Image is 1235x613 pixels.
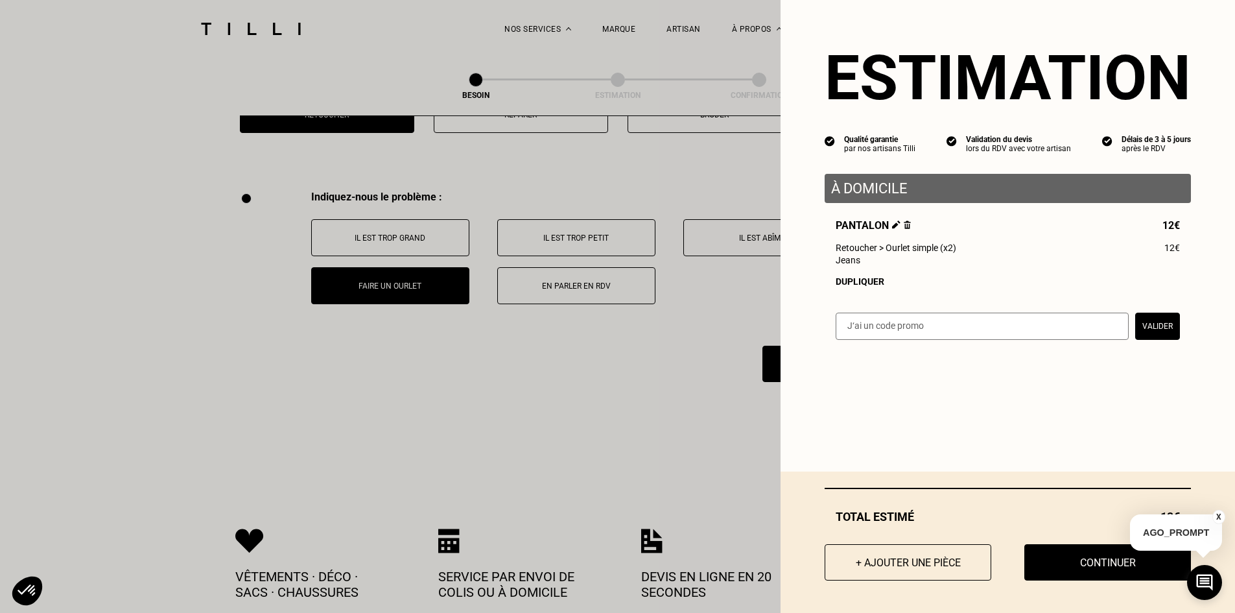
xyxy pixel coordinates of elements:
[947,135,957,147] img: icon list info
[966,135,1071,144] div: Validation du devis
[836,276,1180,287] div: Dupliquer
[892,221,900,229] img: Éditer
[966,144,1071,153] div: lors du RDV avec votre artisan
[1122,144,1191,153] div: après le RDV
[1135,313,1180,340] button: Valider
[836,243,956,253] span: Retoucher > Ourlet simple (x2)
[836,219,911,232] span: Pantalon
[1130,514,1222,551] p: AGO_PROMPT
[1102,135,1112,147] img: icon list info
[1164,243,1180,253] span: 12€
[825,544,991,581] button: + Ajouter une pièce
[1122,135,1191,144] div: Délais de 3 à 5 jours
[825,42,1191,114] section: Estimation
[825,510,1191,523] div: Total estimé
[1024,544,1191,581] button: Continuer
[831,180,1184,197] p: À domicile
[1162,219,1180,232] span: 12€
[844,135,915,144] div: Qualité garantie
[1212,510,1225,524] button: X
[836,255,860,265] span: Jeans
[904,221,911,229] img: Supprimer
[836,313,1129,340] input: J‘ai un code promo
[844,144,915,153] div: par nos artisans Tilli
[825,135,835,147] img: icon list info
